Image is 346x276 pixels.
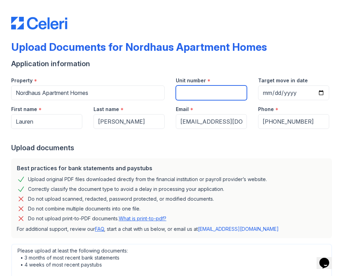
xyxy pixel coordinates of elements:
[11,59,335,69] div: Application information
[11,41,267,53] div: Upload Documents for Nordhaus Apartment Homes
[317,248,339,269] iframe: chat widget
[28,215,166,222] p: Do not upload print-to-PDF documents.
[28,195,214,203] div: Do not upload scanned, redacted, password protected, or modified documents.
[119,215,166,221] a: What is print-to-pdf?
[258,77,308,84] label: Target move in date
[11,77,33,84] label: Property
[258,106,274,113] label: Phone
[17,226,326,233] p: For additional support, review our , start a chat with us below, or email us at
[176,77,206,84] label: Unit number
[28,175,267,184] div: Upload original PDF files downloaded directly from the financial institution or payroll provider’...
[11,17,67,29] img: CE_Logo_Blue-a8612792a0a2168367f1c8372b55b34899dd931a85d93a1a3d3e32e68fde9ad4.png
[11,143,335,153] div: Upload documents
[11,106,37,113] label: First name
[17,164,326,172] div: Best practices for bank statements and paystubs
[28,185,224,193] div: Correctly classify the document type to avoid a delay in processing your application.
[198,226,279,232] a: [EMAIL_ADDRESS][DOMAIN_NAME]
[95,226,104,232] a: FAQ
[94,106,119,113] label: Last name
[176,106,189,113] label: Email
[28,205,140,213] div: Do not combine multiple documents into one file.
